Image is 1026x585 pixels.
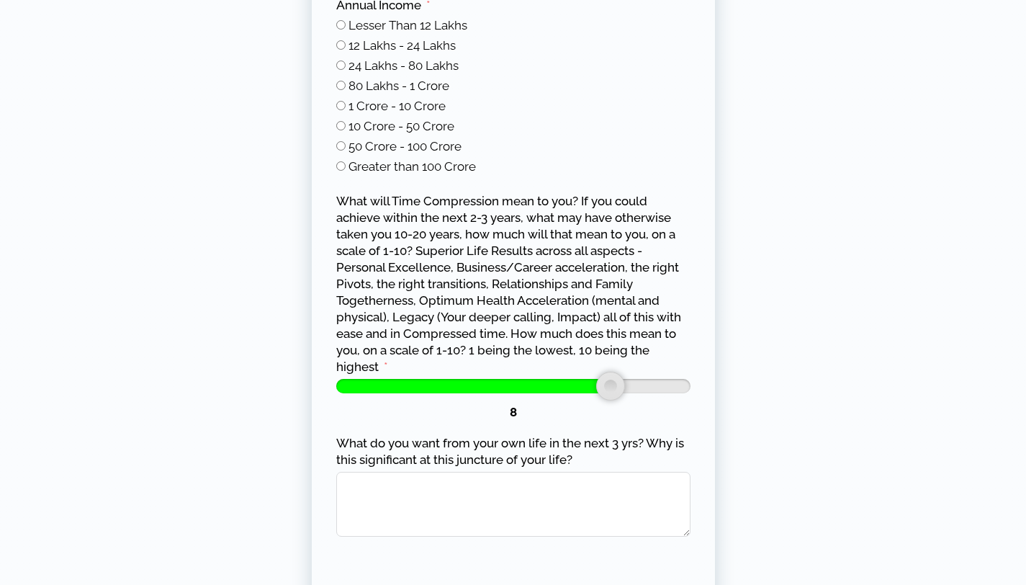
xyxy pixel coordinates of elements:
[336,121,346,130] input: 10 Crore - 50 Crore
[336,404,690,421] div: 8
[348,99,446,113] span: 1 Crore - 10 Crore
[336,193,690,375] label: What will Time Compression mean to you? If you could achieve within the next 2-3 years, what may ...
[336,472,690,537] textarea: What do you want from your own life in the next 3 yrs? Why is this significant at this juncture o...
[348,58,459,73] span: 24 Lakhs - 80 Lakhs
[336,141,346,151] input: 50 Crore - 100 Crore
[336,435,690,468] label: What do you want from your own life in the next 3 yrs? Why is this significant at this juncture o...
[348,159,476,174] span: Greater than 100 Crore
[348,139,462,153] span: 50 Crore - 100 Crore
[336,81,346,90] input: 80 Lakhs - 1 Crore
[348,79,449,93] span: 80 Lakhs - 1 Crore
[348,38,456,53] span: 12 Lakhs - 24 Lakhs
[336,61,346,70] input: 24 Lakhs - 80 Lakhs
[336,161,346,171] input: Greater than 100 Crore
[348,119,454,133] span: 10 Crore - 50 Crore
[336,101,346,110] input: 1 Crore - 10 Crore
[336,40,346,50] input: 12 Lakhs - 24 Lakhs
[348,18,467,32] span: Lesser Than 12 Lakhs
[336,20,346,30] input: Lesser Than 12 Lakhs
